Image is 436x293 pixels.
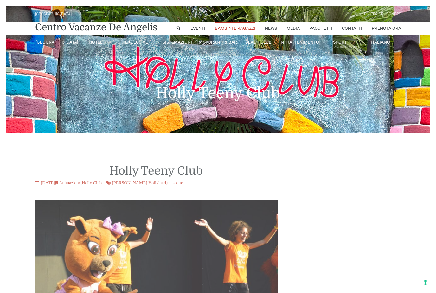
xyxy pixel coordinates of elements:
small: Rooms & Suites [157,44,197,50]
a: Italiano [360,39,401,45]
a: Media [286,22,300,35]
a: Eventi [190,22,205,35]
a: News [265,22,277,35]
div: Riviera Del Conero [364,11,401,17]
a: SistemazioniRooms & Suites [157,39,197,51]
a: Beach Club [238,39,279,45]
a: Ristoranti & Bar [198,39,238,45]
div: [DATE] , , , [35,178,183,186]
button: Le tue preferenze relative al consenso per le tecnologie di tracciamento [420,277,431,288]
a: Contatti [342,22,362,35]
h1: Holly Teeny Club [35,56,401,111]
a: Exclusive [116,39,157,45]
a: [GEOGRAPHIC_DATA] [35,39,76,45]
a: Hollyland [148,181,166,185]
small: All Season Tennis [320,44,360,50]
a: Animazione [59,181,80,185]
a: Bambini e Ragazzi [215,22,255,35]
a: Prenota Ora [372,22,401,35]
h1: Holly Teeny Club [35,164,278,178]
a: [PERSON_NAME] [112,181,147,185]
div: [GEOGRAPHIC_DATA] [35,11,72,17]
a: Holly Club [82,181,102,185]
a: mascotte [167,181,183,185]
a: SportAll Season Tennis [320,39,360,51]
a: Pacchetti [309,22,332,35]
a: Centro Vacanze De Angelis [35,21,157,34]
a: Intrattenimento [279,39,319,45]
span: Italiano [371,40,390,45]
a: Hotel [76,39,116,45]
